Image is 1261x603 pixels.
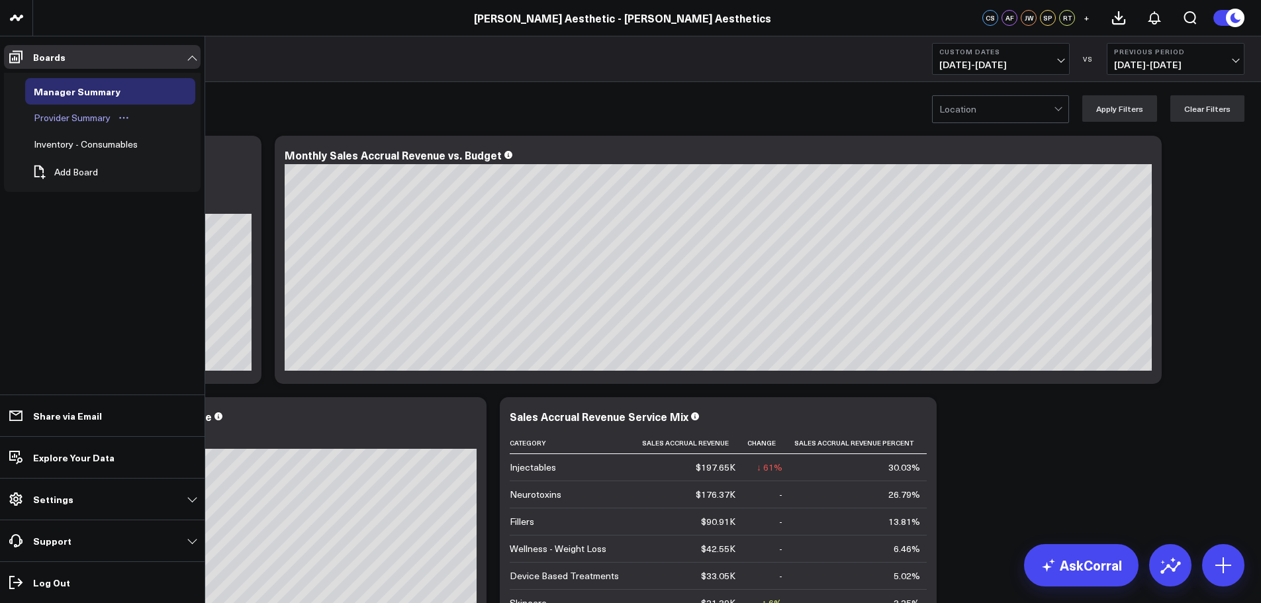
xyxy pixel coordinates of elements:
a: Log Out [4,571,201,594]
a: Manager SummaryOpen board menu [25,78,149,105]
div: Sales Accrual Revenue Service Mix [510,409,688,424]
div: 5.02% [894,569,920,582]
div: $90.91K [701,515,735,528]
div: 26.79% [888,488,920,501]
div: Neurotoxins [510,488,561,501]
div: RT [1059,10,1075,26]
p: Share via Email [33,410,102,421]
p: Support [33,535,71,546]
div: Injectables [510,461,556,474]
div: - [779,515,782,528]
a: AskCorral [1024,544,1139,586]
div: - [779,488,782,501]
button: Add Board [25,158,105,187]
a: Inventory - ConsumablesOpen board menu [25,131,166,158]
button: Apply Filters [1082,95,1157,122]
div: Inventory - Consumables [30,136,141,152]
button: Custom Dates[DATE]-[DATE] [932,43,1070,75]
div: Wellness - Weight Loss [510,542,606,555]
b: Custom Dates [939,48,1062,56]
div: Fillers [510,515,534,528]
div: $33.05K [701,569,735,582]
div: JW [1021,10,1037,26]
div: CS [982,10,998,26]
button: + [1078,10,1094,26]
th: Change [747,432,794,454]
span: + [1084,13,1090,23]
div: $176.37K [696,488,735,501]
div: $42.55K [701,542,735,555]
div: SP [1040,10,1056,26]
p: Boards [33,52,66,62]
span: [DATE] - [DATE] [1114,60,1237,70]
th: Category [510,432,642,454]
a: Provider SummaryOpen board menu [25,105,139,131]
div: AF [1002,10,1017,26]
div: 6.46% [894,542,920,555]
button: Previous Period[DATE]-[DATE] [1107,43,1244,75]
p: Explore Your Data [33,452,115,463]
div: ↓ 61% [757,461,782,474]
th: Sales Accrual Revenue Percent [794,432,932,454]
th: Sales Accrual Revenue [642,432,747,454]
div: Provider Summary [30,110,114,126]
div: Monthly Sales Accrual Revenue vs. Budget [285,148,502,162]
div: Previous: $193.4K [60,438,477,449]
span: [DATE] - [DATE] [939,60,1062,70]
div: 13.81% [888,515,920,528]
a: [PERSON_NAME] Aesthetic - [PERSON_NAME] Aesthetics [474,11,771,25]
div: $197.65K [696,461,735,474]
div: Device Based Treatments [510,569,619,582]
div: 30.03% [888,461,920,474]
div: - [779,569,782,582]
span: Add Board [54,167,98,177]
div: VS [1076,55,1100,63]
button: Open board menu [114,113,134,123]
p: Log Out [33,577,70,588]
p: Settings [33,494,73,504]
b: Previous Period [1114,48,1237,56]
div: - [779,542,782,555]
div: Manager Summary [30,83,124,99]
button: Clear Filters [1170,95,1244,122]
